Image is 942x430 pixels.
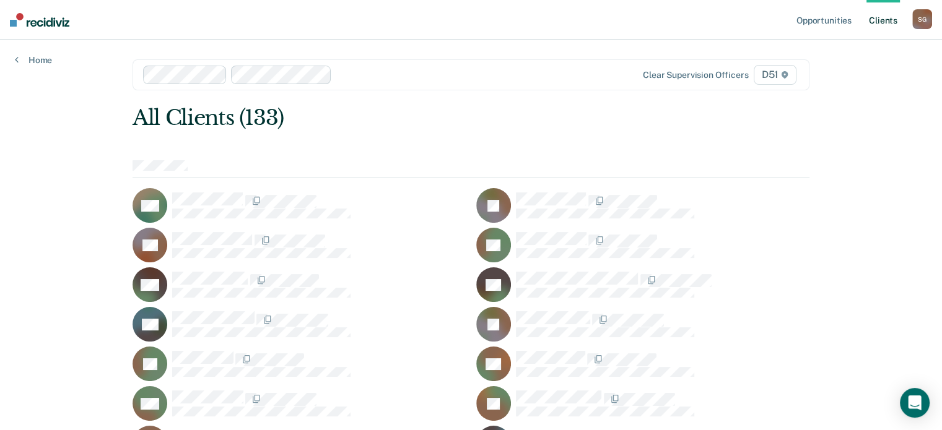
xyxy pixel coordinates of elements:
[754,65,796,85] span: D51
[912,9,932,29] button: SG
[10,13,69,27] img: Recidiviz
[133,105,674,131] div: All Clients (133)
[912,9,932,29] div: S G
[15,54,52,66] a: Home
[643,70,748,80] div: Clear supervision officers
[900,388,930,418] div: Open Intercom Messenger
